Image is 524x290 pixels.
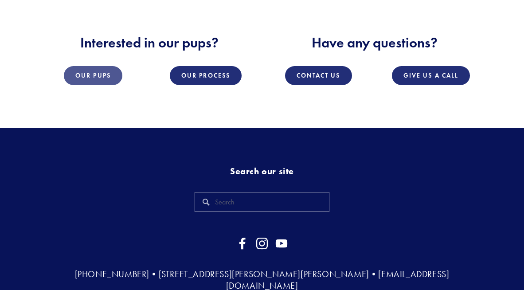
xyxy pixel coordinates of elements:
h2: Interested in our pups? [44,34,254,51]
h2: Have any questions? [270,34,480,51]
a: Give Us a Call [392,66,470,85]
a: Our Pups [64,66,122,85]
a: [STREET_ADDRESS][PERSON_NAME][PERSON_NAME] [159,269,369,280]
a: Our Process [170,66,242,85]
a: [PHONE_NUMBER] [75,269,149,280]
a: YouTube [275,237,288,250]
input: Search [195,192,330,212]
a: Facebook [236,237,249,250]
strong: Search our site [230,166,294,176]
a: Contact Us [285,66,352,85]
a: Instagram [256,237,268,250]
